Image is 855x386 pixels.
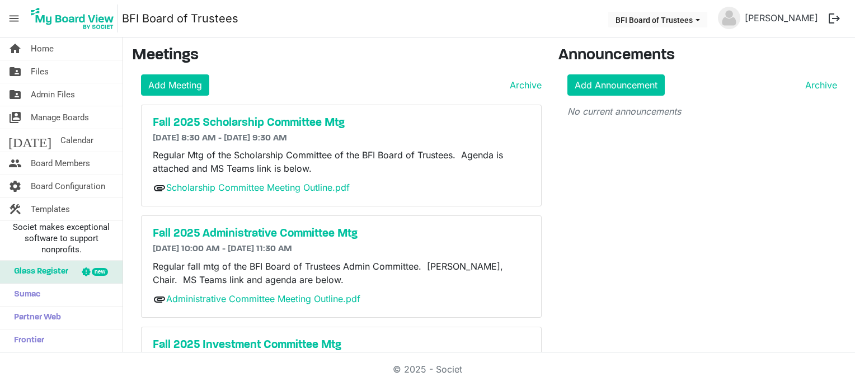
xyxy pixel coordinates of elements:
[505,78,542,92] a: Archive
[153,133,530,144] h6: [DATE] 8:30 AM - [DATE] 9:30 AM
[27,4,122,32] a: My Board View Logo
[31,198,70,220] span: Templates
[8,261,68,283] span: Glass Register
[393,364,462,375] a: © 2025 - Societ
[567,105,837,118] p: No current announcements
[567,74,665,96] a: Add Announcement
[31,37,54,60] span: Home
[608,12,707,27] button: BFI Board of Trustees dropdownbutton
[8,37,22,60] span: home
[31,106,89,129] span: Manage Boards
[153,260,530,286] p: Regular fall mtg of the BFI Board of Trustees Admin Committee. [PERSON_NAME], Chair. MS Teams lin...
[31,152,90,175] span: Board Members
[558,46,846,65] h3: Announcements
[31,60,49,83] span: Files
[8,60,22,83] span: folder_shared
[166,293,360,304] a: Administrative Committee Meeting Outline.pdf
[31,175,105,197] span: Board Configuration
[801,78,837,92] a: Archive
[8,129,51,152] span: [DATE]
[31,83,75,106] span: Admin Files
[132,46,542,65] h3: Meetings
[740,7,823,29] a: [PERSON_NAME]
[153,227,530,241] a: Fall 2025 Administrative Committee Mtg
[153,116,530,130] a: Fall 2025 Scholarship Committee Mtg
[153,338,530,352] a: Fall 2025 Investment Committee Mtg
[5,222,118,255] span: Societ makes exceptional software to support nonprofits.
[8,106,22,129] span: switch_account
[3,8,25,29] span: menu
[60,129,93,152] span: Calendar
[141,74,209,96] a: Add Meeting
[8,329,44,352] span: Frontier
[8,198,22,220] span: construction
[153,293,166,306] span: attachment
[8,152,22,175] span: people
[8,307,61,329] span: Partner Web
[8,83,22,106] span: folder_shared
[166,182,350,193] a: Scholarship Committee Meeting Outline.pdf
[8,284,40,306] span: Sumac
[153,181,166,195] span: attachment
[718,7,740,29] img: no-profile-picture.svg
[27,4,118,32] img: My Board View Logo
[122,7,238,30] a: BFI Board of Trustees
[153,148,530,175] p: Regular Mtg of the Scholarship Committee of the BFI Board of Trustees. Agenda is attached and MS ...
[823,7,846,30] button: logout
[92,268,108,276] div: new
[153,244,530,255] h6: [DATE] 10:00 AM - [DATE] 11:30 AM
[8,175,22,197] span: settings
